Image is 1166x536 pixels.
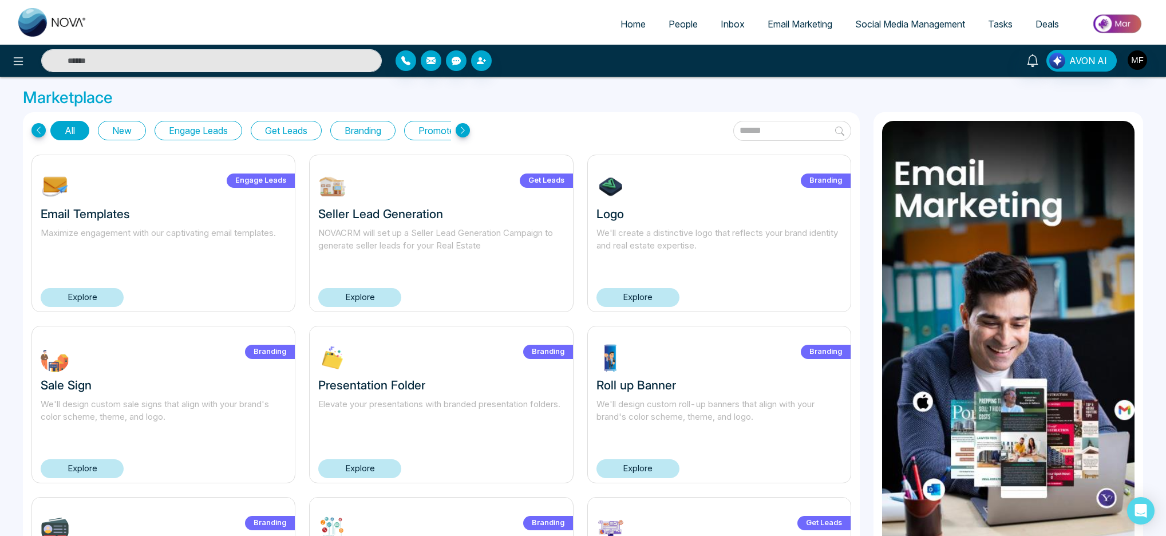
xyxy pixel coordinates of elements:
img: Lead Flow [1049,53,1065,69]
a: Explore [318,288,401,307]
p: Elevate your presentations with branded presentation folders. [318,398,564,437]
a: Email Marketing [756,13,844,35]
a: Deals [1024,13,1070,35]
h3: Presentation Folder [318,378,564,392]
img: Nova CRM Logo [18,8,87,37]
span: Deals [1035,18,1059,30]
button: Engage Leads [155,121,242,140]
a: People [657,13,709,35]
img: W9EOY1739212645.jpg [318,172,347,201]
div: Open Intercom Messenger [1127,497,1155,525]
p: We'll design custom roll-up banners that align with your brand's color scheme, theme, and logo. [596,398,842,437]
label: Get Leads [520,174,573,188]
button: Branding [330,121,396,140]
img: XLP2c1732303713.jpg [318,344,347,372]
label: Branding [801,345,851,359]
label: Get Leads [797,516,851,530]
span: AVON AI [1069,54,1107,68]
p: We'll design custom sale signs that align with your brand's color scheme, theme, and logo. [41,398,286,437]
label: Branding [523,516,573,530]
button: All [50,121,89,140]
img: ptdrg1732303548.jpg [596,344,625,372]
span: People [669,18,698,30]
img: NOmgJ1742393483.jpg [41,172,69,201]
h3: Seller Lead Generation [318,207,564,221]
img: User Avatar [1128,50,1147,70]
a: Home [609,13,657,35]
a: Explore [596,288,679,307]
a: Explore [318,459,401,478]
p: Maximize engagement with our captivating email templates. [41,227,286,266]
span: Home [620,18,646,30]
h3: Logo [596,207,842,221]
span: Tasks [988,18,1013,30]
button: Get Leads [251,121,322,140]
a: Tasks [977,13,1024,35]
a: Social Media Management [844,13,977,35]
img: 7tHiu1732304639.jpg [596,172,625,201]
img: FWbuT1732304245.jpg [41,344,69,372]
a: Explore [41,459,124,478]
label: Branding [523,345,573,359]
a: Inbox [709,13,756,35]
span: Social Media Management [855,18,965,30]
label: Branding [245,345,295,359]
h3: Sale Sign [41,378,286,392]
label: Branding [245,516,295,530]
a: Explore [41,288,124,307]
h3: Marketplace [23,88,1143,108]
label: Branding [801,174,851,188]
span: Inbox [721,18,745,30]
p: We'll create a distinctive logo that reflects your brand identity and real estate expertise. [596,227,842,266]
a: Explore [596,459,679,478]
p: NOVACRM will set up a Seller Lead Generation Campaign to generate seller leads for your Real Estate [318,227,564,266]
button: AVON AI [1046,50,1117,72]
label: Engage Leads [227,174,295,188]
button: New [98,121,146,140]
h3: Email Templates [41,207,286,221]
h3: Roll up Banner [596,378,842,392]
img: Market-place.gif [1076,11,1159,37]
button: Promote Listings [404,121,502,140]
span: Email Marketing [768,18,832,30]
